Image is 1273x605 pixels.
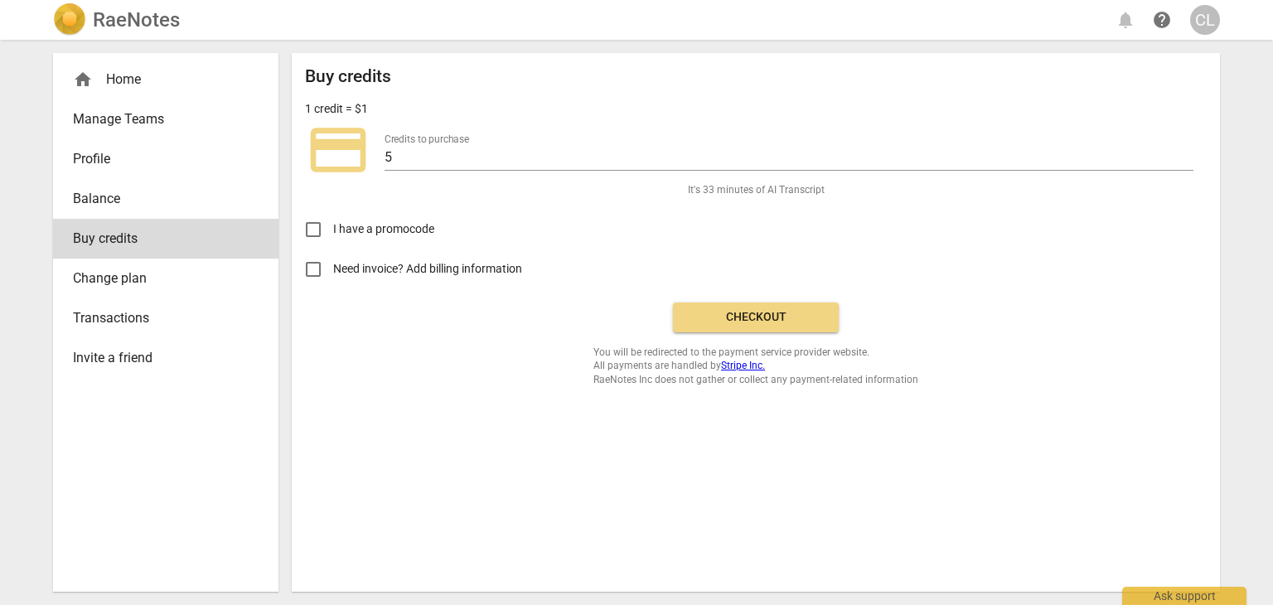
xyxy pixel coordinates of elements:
[688,183,825,197] span: It's 33 minutes of AI Transcript
[73,70,93,90] span: home
[53,259,278,298] a: Change plan
[721,360,765,371] a: Stripe Inc.
[53,298,278,338] a: Transactions
[53,3,86,36] img: Logo
[73,70,245,90] div: Home
[53,139,278,179] a: Profile
[593,346,918,387] span: You will be redirected to the payment service provider website. All payments are handled by RaeNo...
[53,179,278,219] a: Balance
[53,3,180,36] a: LogoRaeNotes
[385,134,469,144] label: Credits to purchase
[1152,10,1172,30] span: help
[305,117,371,183] span: credit_card
[305,66,391,87] h2: Buy credits
[73,229,245,249] span: Buy credits
[53,60,278,99] div: Home
[73,269,245,288] span: Change plan
[73,348,245,368] span: Invite a friend
[73,149,245,169] span: Profile
[53,219,278,259] a: Buy credits
[73,189,245,209] span: Balance
[73,109,245,129] span: Manage Teams
[93,8,180,31] h2: RaeNotes
[1190,5,1220,35] button: CL
[1122,587,1246,605] div: Ask support
[73,308,245,328] span: Transactions
[53,338,278,378] a: Invite a friend
[333,260,525,278] span: Need invoice? Add billing information
[305,100,368,118] p: 1 credit = $1
[1147,5,1177,35] a: Help
[686,309,825,326] span: Checkout
[53,99,278,139] a: Manage Teams
[673,302,839,332] button: Checkout
[333,220,434,238] span: I have a promocode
